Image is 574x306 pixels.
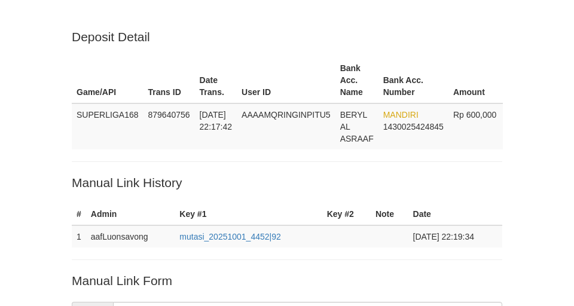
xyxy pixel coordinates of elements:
th: Bank Acc. Name [335,57,378,103]
th: Date [408,203,502,225]
th: Trans ID [143,57,195,103]
span: Rp 600,000 [453,110,496,120]
span: AAAAMQRINGINPITU5 [242,110,331,120]
span: BERYL AL ASRAAF [340,110,374,143]
td: 879640756 [143,103,195,149]
th: Key #2 [322,203,371,225]
th: # [72,203,86,225]
th: Note [371,203,408,225]
th: Amount [448,57,503,103]
th: Game/API [72,57,143,103]
th: Bank Acc. Number [378,57,448,103]
p: Manual Link Form [72,272,502,289]
th: User ID [237,57,335,103]
p: Manual Link History [72,174,502,191]
td: 1 [72,225,86,247]
span: MANDIRI [383,110,419,120]
td: SUPERLIGA168 [72,103,143,149]
th: Key #1 [175,203,322,225]
span: Copy 1430025424845 to clipboard [383,122,444,131]
th: Admin [86,203,175,225]
th: Date Trans. [195,57,237,103]
a: mutasi_20251001_4452|92 [179,232,280,241]
td: aafLuonsavong [86,225,175,247]
span: [DATE] 22:17:42 [200,110,233,131]
td: [DATE] 22:19:34 [408,225,502,247]
p: Deposit Detail [72,28,502,45]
